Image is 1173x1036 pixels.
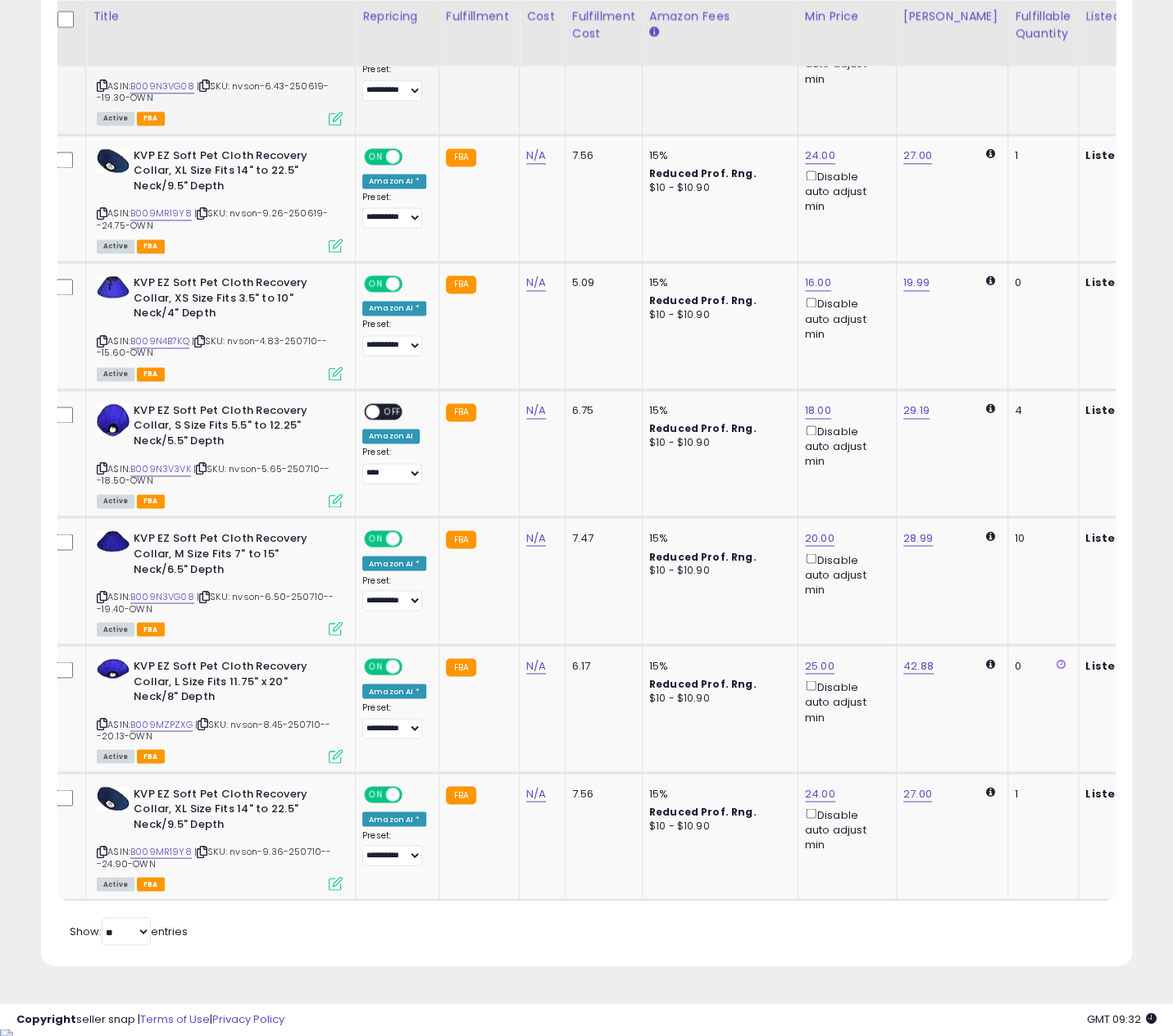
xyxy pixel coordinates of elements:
span: FBA [137,239,165,253]
div: Amazon AI [362,429,420,443]
a: 19.99 [903,275,930,291]
div: Preset: [362,447,426,484]
span: | SKU: nvson-4.83-250710---15.60-OWN [97,334,327,359]
span: | SKU: nvson-9.26-250619--24.75-OWN [97,207,328,231]
div: Amazon AI * [362,556,426,570]
div: Amazon AI * [362,301,426,316]
div: seller snap | | [16,1012,284,1028]
a: N/A [526,275,546,291]
div: Preset: [362,829,426,866]
span: Show: entries [70,923,188,938]
span: ON [366,660,386,674]
div: Preset: [362,702,426,738]
div: Fulfillment [446,8,512,25]
div: Fulfillment Cost [572,8,635,43]
div: Preset: [362,319,426,356]
span: FBA [137,749,165,763]
div: Disable auto adjust min [805,677,884,725]
img: 312I2MCE11L._SL40_.jpg [97,658,130,679]
a: B009MZPZXG [130,717,193,731]
small: FBA [446,658,476,676]
div: Disable auto adjust min [805,294,884,342]
span: OFF [380,404,406,418]
a: 28.99 [903,529,933,546]
div: Amazon Fees [649,8,791,25]
div: Min Price [805,8,889,25]
span: | SKU: nvson-6.43-250619--19.30-OWN [97,80,329,104]
a: B009MR19Y8 [130,844,192,858]
div: ASIN: [97,148,343,252]
b: Reduced Prof. Rng. [649,549,757,563]
a: N/A [526,529,546,546]
img: 51zc41jQarL._SL40_.jpg [97,275,130,298]
div: 7.47 [572,530,630,545]
span: All listings currently available for purchase on Amazon [97,749,134,763]
span: ON [366,149,386,163]
div: Preset: [362,64,426,101]
div: $10 - $10.90 [649,181,785,195]
span: ON [366,787,386,801]
small: FBA [446,275,476,293]
b: Listed Price: [1085,402,1160,418]
i: Calculated using Dynamic Max Price. [986,786,995,797]
small: FBA [446,530,476,548]
span: All listings currently available for purchase on Amazon [97,622,134,636]
div: 1 [1015,786,1066,801]
i: Calculated using Dynamic Max Price. [986,148,995,159]
div: 0 [1015,658,1066,673]
div: Amazon AI * [362,811,426,826]
div: 15% [649,275,785,290]
div: [PERSON_NAME] [903,8,1001,25]
a: N/A [526,402,546,419]
img: 313ys3jTjVL._SL40_.jpg [97,530,130,552]
a: 24.00 [805,148,835,164]
img: 31Vul5CMm8L._SL40_.jpg [97,786,130,811]
a: 27.00 [903,148,932,164]
div: Cost [526,8,558,25]
a: 29.19 [903,402,930,419]
div: 1 [1015,148,1066,163]
b: KVP EZ Soft Pet Cloth Recovery Collar, S Size Fits 5.5" to 12.25" Neck/5.5" Depth [134,403,333,453]
div: Fulfillable Quantity [1015,8,1071,43]
small: FBA [446,403,476,421]
div: $10 - $10.90 [649,563,785,577]
span: | SKU: nvson-9.36-250710---24.90-OWN [97,844,331,869]
span: FBA [137,622,165,636]
small: FBA [446,786,476,804]
div: 7.56 [572,148,630,163]
a: 16.00 [805,275,831,291]
div: ASIN: [97,275,343,379]
a: 18.00 [805,402,831,419]
span: OFF [400,277,426,291]
b: KVP EZ Soft Pet Cloth Recovery Collar, L Size Fits 11.75" x 20" Neck/8" Depth [134,658,333,708]
span: FBA [137,494,165,508]
span: FBA [137,367,165,381]
span: OFF [400,532,426,546]
span: 2025-08-13 09:32 GMT [1087,1011,1157,1027]
span: FBA [137,111,165,125]
div: 6.75 [572,403,630,418]
span: ON [366,277,386,291]
a: N/A [526,148,546,164]
div: $10 - $10.90 [649,308,785,322]
b: KVP EZ Soft Pet Cloth Recovery Collar, XS Size Fits 3.5" to 10" Neck/4" Depth [134,275,333,325]
div: Disable auto adjust min [805,422,884,470]
div: Disable auto adjust min [805,167,884,215]
div: Preset: [362,575,426,611]
div: Amazon AI * [362,684,426,698]
div: ASIN: [97,786,343,889]
a: B009N3VG08 [130,589,194,603]
div: $10 - $10.90 [649,819,785,833]
span: ON [366,532,386,546]
strong: Copyright [16,1011,76,1027]
a: B009MR19Y8 [130,207,192,220]
span: All listings currently available for purchase on Amazon [97,239,134,253]
div: 5.09 [572,275,630,290]
a: Privacy Policy [212,1011,284,1027]
a: B009N4B7KQ [130,334,189,348]
div: Repricing [362,8,432,25]
b: Listed Price: [1085,657,1160,673]
span: All listings currently available for purchase on Amazon [97,111,134,125]
a: 24.00 [805,785,835,802]
div: ASIN: [97,403,343,507]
